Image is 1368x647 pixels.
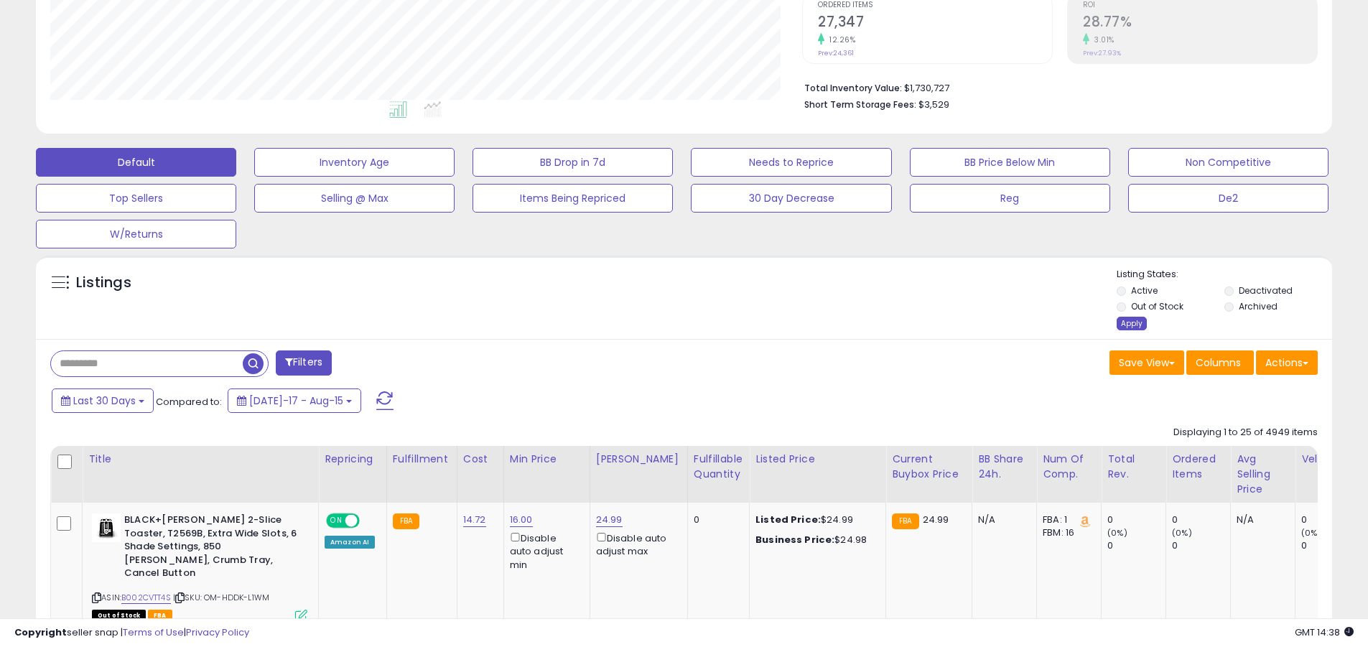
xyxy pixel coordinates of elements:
small: 12.26% [824,34,855,45]
div: Current Buybox Price [892,452,966,482]
div: Ordered Items [1172,452,1224,482]
div: Apply [1117,317,1147,330]
div: Cost [463,452,498,467]
button: Columns [1186,350,1254,375]
button: W/Returns [36,220,236,248]
button: 30 Day Decrease [691,184,891,213]
h2: 28.77% [1083,14,1317,33]
span: Ordered Items [818,1,1052,9]
button: Selling @ Max [254,184,455,213]
small: Prev: 27.93% [1083,49,1121,57]
button: Top Sellers [36,184,236,213]
div: FBA: 1 [1043,513,1090,526]
span: 24.99 [923,513,949,526]
div: 0 [1172,539,1230,552]
b: Total Inventory Value: [804,82,902,94]
div: Title [88,452,312,467]
button: Items Being Repriced [473,184,673,213]
span: ROI [1083,1,1317,9]
button: [DATE]-17 - Aug-15 [228,388,361,413]
div: Amazon AI [325,536,375,549]
h2: 27,347 [818,14,1052,33]
span: Compared to: [156,395,222,409]
label: Out of Stock [1131,300,1183,312]
a: B002CVTT4S [121,592,171,604]
span: [DATE]-17 - Aug-15 [249,394,343,408]
span: Columns [1196,355,1241,370]
div: 0 [1107,539,1165,552]
label: Archived [1239,300,1278,312]
b: Business Price: [755,533,834,546]
div: N/A [978,513,1025,526]
div: Disable auto adjust min [510,530,579,572]
button: Reg [910,184,1110,213]
div: 0 [1301,539,1359,552]
li: $1,730,727 [804,78,1307,96]
div: Num of Comp. [1043,452,1095,482]
div: Displaying 1 to 25 of 4949 items [1173,426,1318,439]
div: $24.98 [755,534,875,546]
div: N/A [1237,513,1284,526]
span: 2025-09-15 14:38 GMT [1295,625,1354,639]
b: Short Term Storage Fees: [804,98,916,111]
small: FBA [393,513,419,529]
b: BLACK+[PERSON_NAME] 2-Slice Toaster, T2569B, Extra Wide Slots, 6 Shade Settings, 850 [PERSON_NAME... [124,513,299,584]
div: Total Rev. [1107,452,1160,482]
div: Listed Price [755,452,880,467]
div: BB Share 24h. [978,452,1030,482]
img: 31n2RYzJIbL._SL40_.jpg [92,513,121,542]
button: Default [36,148,236,177]
button: Needs to Reprice [691,148,891,177]
button: Last 30 Days [52,388,154,413]
div: 0 [1301,513,1359,526]
small: 3.01% [1089,34,1115,45]
button: Non Competitive [1128,148,1329,177]
small: (0%) [1172,527,1192,539]
div: Fulfillable Quantity [694,452,743,482]
a: 24.99 [596,513,623,527]
label: Active [1131,284,1158,297]
div: FBM: 16 [1043,526,1090,539]
div: Min Price [510,452,584,467]
button: Filters [276,350,332,376]
div: Velocity [1301,452,1354,467]
div: Disable auto adjust max [596,530,676,558]
label: Deactivated [1239,284,1293,297]
div: seller snap | | [14,626,249,640]
a: 14.72 [463,513,486,527]
p: Listing States: [1117,268,1332,281]
a: Privacy Policy [186,625,249,639]
div: 0 [694,513,738,526]
button: Actions [1256,350,1318,375]
div: Avg Selling Price [1237,452,1289,497]
div: Fulfillment [393,452,451,467]
button: Save View [1109,350,1184,375]
a: Terms of Use [123,625,184,639]
div: 0 [1107,513,1165,526]
button: BB Price Below Min [910,148,1110,177]
button: BB Drop in 7d [473,148,673,177]
span: ON [327,515,345,527]
div: $24.99 [755,513,875,526]
div: [PERSON_NAME] [596,452,681,467]
b: Listed Price: [755,513,821,526]
span: | SKU: OM-HDDK-L1WM [173,592,269,603]
a: 16.00 [510,513,533,527]
small: (0%) [1107,527,1127,539]
div: Repricing [325,452,381,467]
span: Last 30 Days [73,394,136,408]
h5: Listings [76,273,131,293]
small: Prev: 24,361 [818,49,854,57]
strong: Copyright [14,625,67,639]
button: Inventory Age [254,148,455,177]
span: OFF [358,515,381,527]
div: 0 [1172,513,1230,526]
small: FBA [892,513,918,529]
button: De2 [1128,184,1329,213]
small: (0%) [1301,527,1321,539]
span: $3,529 [918,98,949,111]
